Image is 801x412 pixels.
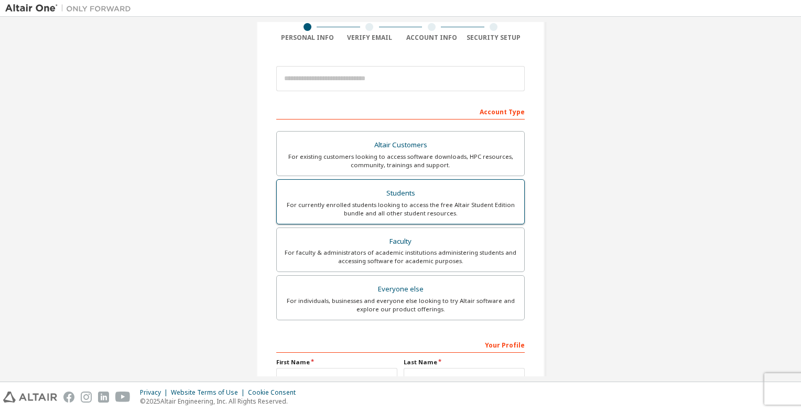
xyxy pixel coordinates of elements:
[276,103,525,120] div: Account Type
[98,392,109,403] img: linkedin.svg
[276,34,339,42] div: Personal Info
[283,297,518,313] div: For individuals, businesses and everyone else looking to try Altair software and explore our prod...
[248,388,302,397] div: Cookie Consent
[63,392,74,403] img: facebook.svg
[463,34,525,42] div: Security Setup
[276,358,397,366] label: First Name
[5,3,136,14] img: Altair One
[404,358,525,366] label: Last Name
[283,248,518,265] div: For faculty & administrators of academic institutions administering students and accessing softwa...
[283,234,518,249] div: Faculty
[115,392,131,403] img: youtube.svg
[400,34,463,42] div: Account Info
[140,397,302,406] p: © 2025 Altair Engineering, Inc. All Rights Reserved.
[283,282,518,297] div: Everyone else
[140,388,171,397] div: Privacy
[339,34,401,42] div: Verify Email
[171,388,248,397] div: Website Terms of Use
[81,392,92,403] img: instagram.svg
[3,392,57,403] img: altair_logo.svg
[276,336,525,353] div: Your Profile
[283,138,518,153] div: Altair Customers
[283,201,518,218] div: For currently enrolled students looking to access the free Altair Student Edition bundle and all ...
[283,186,518,201] div: Students
[283,153,518,169] div: For existing customers looking to access software downloads, HPC resources, community, trainings ...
